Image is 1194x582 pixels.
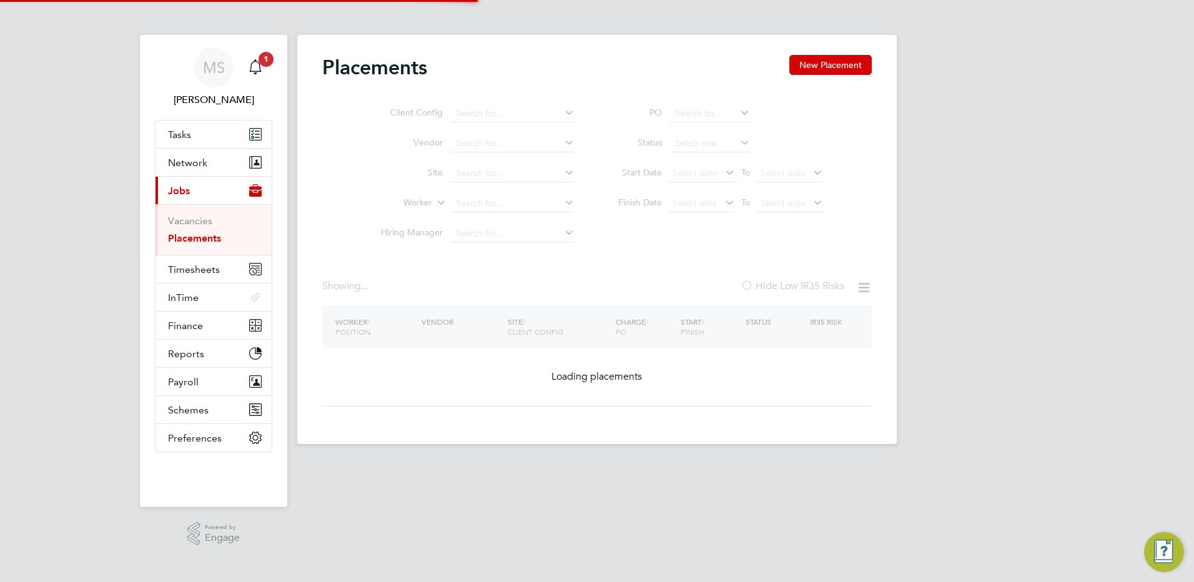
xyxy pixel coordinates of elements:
[168,157,207,169] span: Network
[322,55,427,80] h2: Placements
[155,340,272,367] button: Reports
[155,255,272,283] button: Timesheets
[203,59,225,76] span: MS
[1144,532,1184,572] button: Engage Resource Center
[187,522,240,546] a: Powered byEngage
[155,312,272,339] button: Finance
[168,320,203,332] span: Finance
[168,432,222,444] span: Preferences
[155,121,272,148] a: Tasks
[155,149,272,176] button: Network
[168,348,204,360] span: Reports
[259,52,274,67] span: 1
[140,35,287,507] nav: Main navigation
[168,292,199,303] span: InTime
[789,55,872,75] button: New Placement
[168,404,209,416] span: Schemes
[155,368,272,395] button: Payroll
[168,376,199,388] span: Payroll
[741,280,844,292] label: Hide Low IR35 Risks
[168,185,190,197] span: Jobs
[205,522,240,533] span: Powered by
[155,284,272,311] button: InTime
[322,280,371,293] div: Showing
[155,204,272,255] div: Jobs
[361,280,368,292] span: ...
[155,47,272,107] a: MS[PERSON_NAME]
[155,396,272,423] button: Schemes
[155,465,272,485] a: Go to home page
[205,533,240,543] span: Engage
[155,177,272,204] button: Jobs
[155,465,272,485] img: fastbook-logo-retina.png
[168,264,220,275] span: Timesheets
[155,92,272,107] span: Matt Soulsby
[155,424,272,451] button: Preferences
[168,232,221,244] a: Placements
[168,129,191,141] span: Tasks
[168,215,212,227] a: Vacancies
[243,47,268,87] a: 1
